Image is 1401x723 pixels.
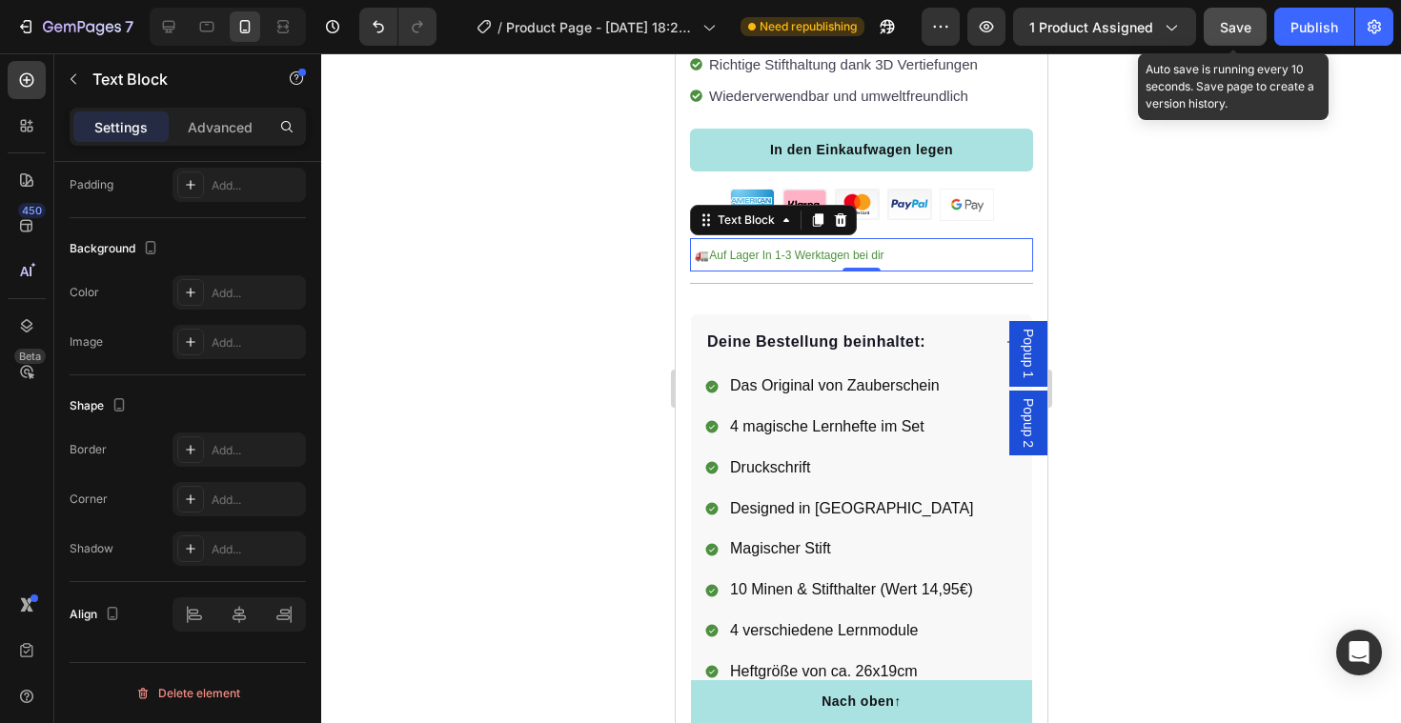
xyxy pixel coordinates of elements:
span: / [497,17,502,37]
p: Advanced [188,117,253,137]
p: Heftgröße von ca. 26x19cm [54,605,298,633]
span: Save [1220,19,1251,35]
p: 10 Minen & Stifthalter (Wert 14,95€) [54,523,298,551]
p: Wiederverwendbar und umweltfreundlich [33,30,312,55]
p: Designed in [GEOGRAPHIC_DATA] [54,442,298,470]
p: Settings [94,117,148,137]
div: Add... [212,177,301,194]
iframe: Design area [676,53,1047,723]
div: Add... [212,541,301,558]
div: Add... [212,492,301,509]
p: Magischer Stift [54,482,298,510]
p: 7 [125,15,133,38]
div: Background [70,236,162,262]
button: Save [1204,8,1267,46]
div: Shadow [70,540,113,557]
div: Shape [70,393,131,419]
p: Das Original von Zauberschein [54,319,298,347]
div: Undo/Redo [359,8,437,46]
img: gempages_528749203619316689-88213aeb-94cb-4d04-98e6-daafc706bffa.svg [108,136,151,166]
div: In den Einkaufwagen legen [94,87,277,107]
div: Image [70,333,103,351]
div: Open Intercom Messenger [1336,630,1382,675]
img: gempages_528749203619316689-de150f91-e232-4bb8-9a8d-b154c495069b.svg [55,136,98,166]
button: 1 product assigned [1013,8,1196,46]
p: 4 verschiedene Lernmodule [54,564,298,592]
p: Text Block [92,68,254,90]
button: Publish [1274,8,1354,46]
div: Rich Text Editor. Editing area: main [14,185,357,219]
button: Delete element [70,678,306,709]
div: Publish [1290,17,1338,37]
button: In den Einkaufwagen legen [14,75,357,118]
div: Corner [70,491,108,508]
img: gempages_528749203619316689-dbca30c4-596f-49af-9638-60df8792e535.svg [213,136,255,166]
div: Border [70,441,107,458]
span: 🚛 [19,195,33,209]
p: Nach oben↑ [146,638,226,658]
p: Druckschrift [54,401,298,429]
button: <p>Nach oben↑</p> [15,627,356,670]
div: Add... [212,285,301,302]
div: Delete element [135,682,240,705]
div: Color [70,284,99,301]
div: 450 [18,203,46,218]
img: gempages_432750572815254551-50576910-49f7-4ca6-9684-eab855df947e.png [265,136,317,167]
span: Auf Lager In 1-3 Werktagen bei dir [33,195,208,209]
div: Text Block [38,158,103,175]
div: Padding [70,176,113,193]
span: 1 product assigned [1029,17,1153,37]
span: Product Page - [DATE] 18:26:42 [506,17,695,37]
span: Need republishing [760,18,857,35]
div: Add... [212,442,301,459]
div: Align [70,602,124,628]
img: gempages_528749203619316689-7b0c7330-6be0-4e40-beea-b1b1e38e9696.svg [160,136,203,166]
div: Add... [212,334,301,351]
p: Deine Bestellung beinhaltet: [31,277,250,300]
p: 4 magische Lernhefte im Set [54,360,298,388]
button: 7 [8,8,142,46]
div: Beta [14,349,46,364]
